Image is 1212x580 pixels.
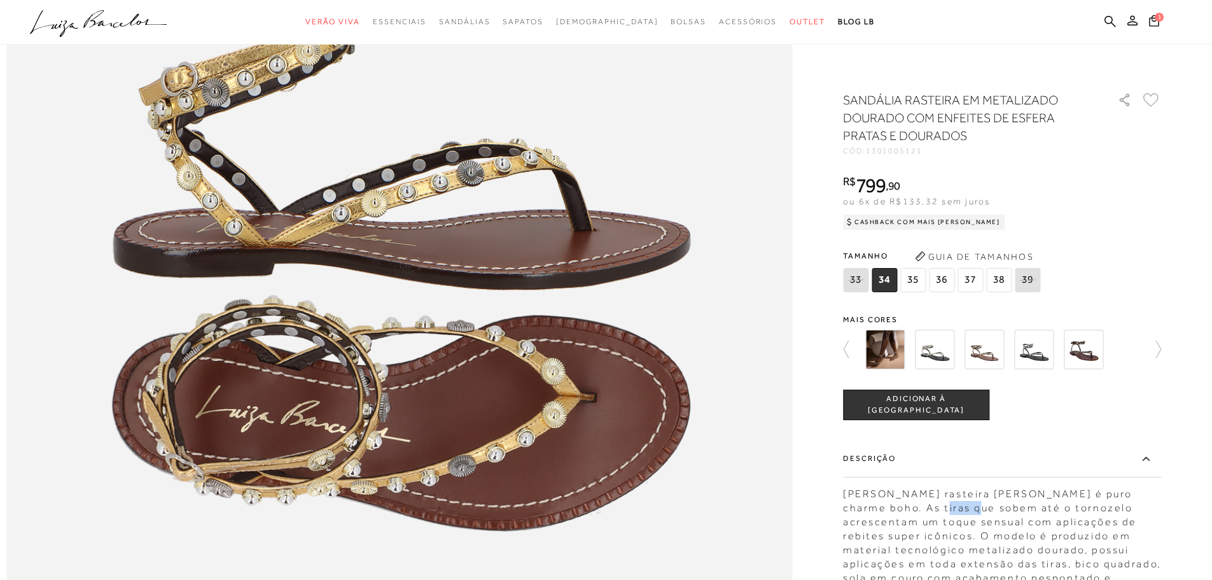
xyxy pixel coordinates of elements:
[865,330,905,369] img: SANDÁLIA RASTEIRA EM METALIZADO PRATA COM ENFEITES DE ESFERA PRATAS E DOURADOS
[373,17,426,26] span: Essenciais
[856,174,886,197] span: 799
[843,215,1005,230] div: Cashback com Mais [PERSON_NAME]
[305,17,360,26] span: Verão Viva
[1145,14,1163,31] button: 1
[843,441,1161,477] label: Descrição
[888,179,900,192] span: 90
[719,17,777,26] span: Acessórios
[843,196,990,206] span: ou 6x de R$133,32 sem juros
[915,330,954,369] img: SANDÁLIA RASTEIRA EM METALIZADO PRATA COM ENFEITES DE ESFERA PRATAS E DOURADOS
[1015,268,1040,292] span: 39
[900,268,926,292] span: 35
[843,268,868,292] span: 33
[439,17,490,26] span: Sandálias
[439,10,490,34] a: categoryNavScreenReaderText
[965,330,1004,369] img: SANDÁLIA RASTEIRA EM VERNIZ CAFÉ COM ENFEITES DE ESFERA PRATAS E DOURADOS
[503,17,543,26] span: Sapatos
[872,268,897,292] span: 34
[790,10,825,34] a: categoryNavScreenReaderText
[790,17,825,26] span: Outlet
[671,10,706,34] a: categoryNavScreenReaderText
[719,10,777,34] a: categoryNavScreenReaderText
[843,246,1043,265] span: Tamanho
[1064,330,1103,369] img: Sandália rasteira gladiadora enfeite esfera café
[958,268,983,292] span: 37
[843,176,856,187] i: R$
[929,268,954,292] span: 36
[844,393,989,416] span: ADICIONAR À [GEOGRAPHIC_DATA]
[986,268,1012,292] span: 38
[843,91,1082,145] h1: SANDÁLIA RASTEIRA EM METALIZADO DOURADO COM ENFEITES DE ESFERA PRATAS E DOURADOS
[305,10,360,34] a: categoryNavScreenReaderText
[838,10,875,34] a: BLOG LB
[556,17,658,26] span: [DEMOGRAPHIC_DATA]
[843,147,1097,155] div: CÓD:
[373,10,426,34] a: categoryNavScreenReaderText
[886,180,900,192] i: ,
[843,390,989,420] button: ADICIONAR À [GEOGRAPHIC_DATA]
[866,146,923,155] span: 1301005121
[556,10,658,34] a: noSubCategoriesText
[1014,330,1054,369] img: SANDÁLIA RASTEIRA EM VERNIZ PRETO COM ENFEITES DE ESFERA PRATAS E DOURADOS
[671,17,706,26] span: Bolsas
[503,10,543,34] a: categoryNavScreenReaderText
[838,17,875,26] span: BLOG LB
[1155,13,1164,22] span: 1
[910,246,1038,267] button: Guia de Tamanhos
[843,316,1161,323] span: Mais cores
